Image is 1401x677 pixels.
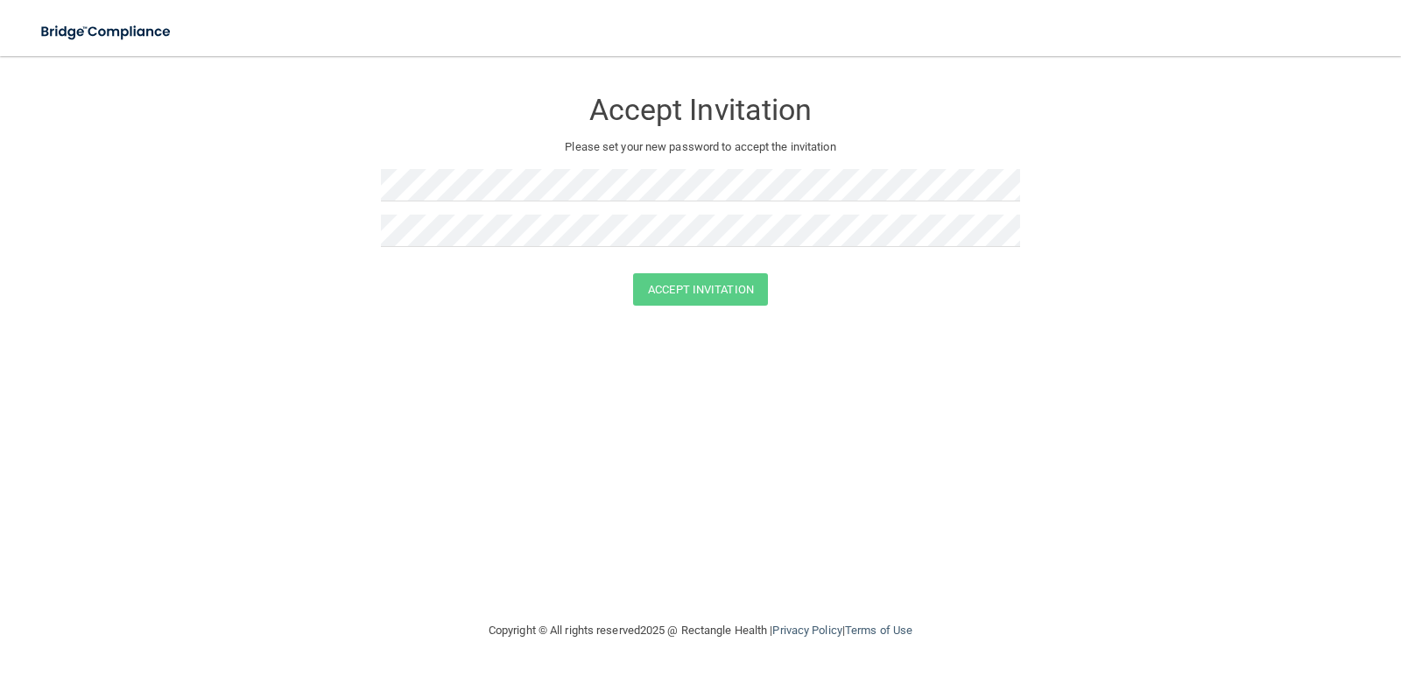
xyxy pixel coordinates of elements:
button: Accept Invitation [633,273,768,306]
img: bridge_compliance_login_screen.278c3ca4.svg [26,14,187,50]
div: Copyright © All rights reserved 2025 @ Rectangle Health | | [381,603,1020,659]
a: Privacy Policy [772,624,841,637]
p: Please set your new password to accept the invitation [394,137,1007,158]
a: Terms of Use [845,624,912,637]
h3: Accept Invitation [381,94,1020,126]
